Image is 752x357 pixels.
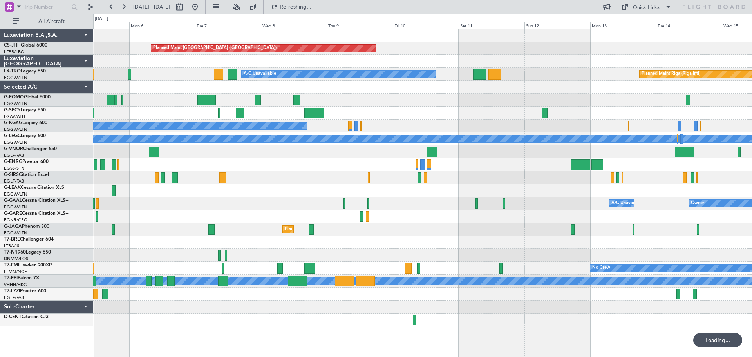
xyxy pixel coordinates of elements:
span: G-LEAX [4,185,21,190]
span: G-FOMO [4,95,24,100]
span: G-LEGC [4,134,21,138]
span: G-SIRS [4,172,19,177]
a: LFMN/NCE [4,269,27,275]
div: A/C Unavailable [611,198,644,209]
a: T7-FFIFalcon 7X [4,276,39,281]
div: [DATE] [95,16,108,22]
span: G-KGKG [4,121,22,125]
a: G-SPCYLegacy 650 [4,108,46,112]
div: Sun 12 [524,22,590,29]
a: T7-EMIHawker 900XP [4,263,52,268]
a: EGLF/FAB [4,178,24,184]
a: G-ENRGPraetor 600 [4,159,49,164]
a: EGGW/LTN [4,75,27,81]
span: T7-N1960 [4,250,26,255]
span: CS-JHH [4,43,21,48]
div: Sun 5 [63,22,129,29]
a: LFPB/LBG [4,49,24,55]
a: G-KGKGLegacy 600 [4,121,47,125]
button: Quick Links [617,1,675,13]
a: G-JAGAPhenom 300 [4,224,49,229]
span: [DATE] - [DATE] [133,4,170,11]
div: Fri 10 [393,22,459,29]
a: EGGW/LTN [4,230,27,236]
span: G-ENRG [4,159,22,164]
div: Quick Links [633,4,660,12]
a: EGSS/STN [4,165,25,171]
a: LGAV/ATH [4,114,25,120]
a: LX-TROLegacy 650 [4,69,46,74]
a: G-LEAXCessna Citation XLS [4,185,64,190]
span: G-SPCY [4,108,21,112]
span: LX-TRO [4,69,21,74]
a: G-FOMOGlobal 6000 [4,95,51,100]
a: T7-BREChallenger 604 [4,237,54,242]
a: G-GARECessna Citation XLS+ [4,211,69,216]
div: Sat 11 [459,22,524,29]
div: Tue 7 [195,22,261,29]
span: Refreshing... [279,4,312,10]
a: T7-N1960Legacy 650 [4,250,51,255]
a: EGGW/LTN [4,127,27,132]
div: A/C Unavailable [244,68,276,80]
span: G-VNOR [4,147,23,151]
a: G-GAALCessna Citation XLS+ [4,198,69,203]
div: Wed 8 [261,22,327,29]
span: D-CENT [4,315,22,319]
a: T7-LZZIPraetor 600 [4,289,46,294]
button: Refreshing... [268,1,315,13]
a: CS-JHHGlobal 6000 [4,43,47,48]
span: T7-EMI [4,263,19,268]
div: Planned Maint Riga (Riga Intl) [642,68,700,80]
a: EGNR/CEG [4,217,27,223]
div: No Crew [592,262,610,274]
div: Mon 6 [129,22,195,29]
a: EGGW/LTN [4,101,27,107]
div: Tue 14 [656,22,722,29]
span: G-GARE [4,211,22,216]
div: Thu 9 [327,22,392,29]
a: G-VNORChallenger 650 [4,147,57,151]
div: Planned Maint [GEOGRAPHIC_DATA] ([GEOGRAPHIC_DATA]) [153,42,277,54]
button: All Aircraft [9,15,85,28]
a: G-SIRSCitation Excel [4,172,49,177]
div: Owner [691,198,704,209]
a: DNMM/LOS [4,256,28,262]
span: T7-BRE [4,237,20,242]
a: EGLF/FAB [4,152,24,158]
a: EGGW/LTN [4,204,27,210]
a: EGLF/FAB [4,295,24,301]
span: All Aircraft [20,19,83,24]
span: G-GAAL [4,198,22,203]
div: Mon 13 [590,22,656,29]
a: D-CENTCitation CJ3 [4,315,49,319]
span: G-JAGA [4,224,22,229]
a: EGGW/LTN [4,191,27,197]
input: Trip Number [24,1,69,13]
a: EGGW/LTN [4,140,27,145]
a: G-LEGCLegacy 600 [4,134,46,138]
span: T7-LZZI [4,289,20,294]
a: LTBA/ISL [4,243,22,249]
div: Loading... [693,333,742,347]
a: VHHH/HKG [4,282,27,288]
div: Planned Maint [GEOGRAPHIC_DATA] ([GEOGRAPHIC_DATA]) [285,223,408,235]
span: T7-FFI [4,276,18,281]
